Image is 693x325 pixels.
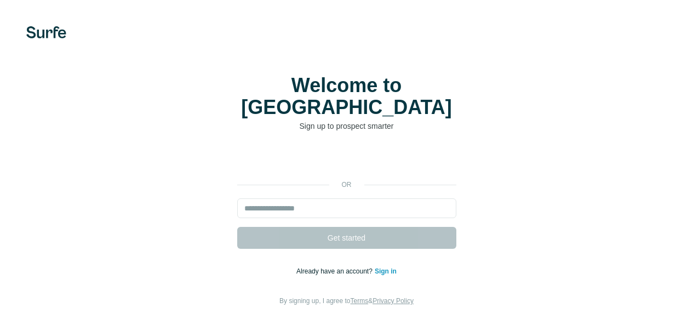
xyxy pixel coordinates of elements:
iframe: Sign in with Google Button [232,148,462,172]
a: Privacy Policy [373,297,414,305]
p: or [329,180,364,190]
h1: Welcome to [GEOGRAPHIC_DATA] [237,75,456,118]
span: Already have an account? [296,267,375,275]
a: Terms [351,297,369,305]
a: Sign in [375,267,397,275]
img: Surfe's logo [26,26,66,38]
p: Sign up to prospect smarter [237,121,456,132]
span: By signing up, I agree to & [279,297,414,305]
